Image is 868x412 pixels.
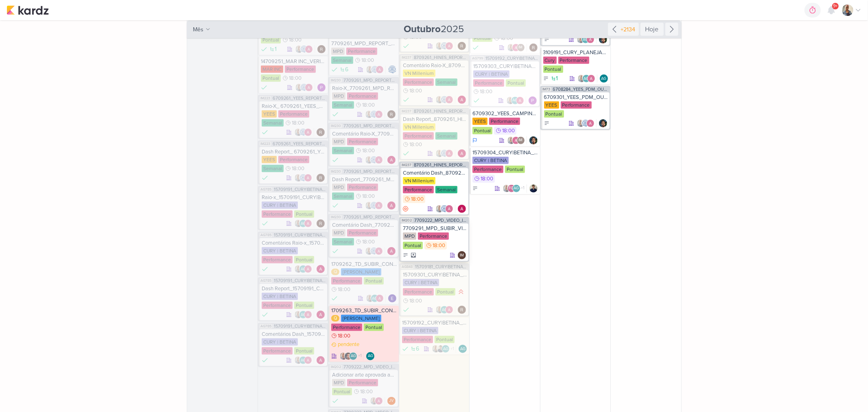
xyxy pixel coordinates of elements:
[507,44,515,52] img: Iara Santos
[362,102,375,108] span: 18:00
[472,166,503,173] div: Performance
[347,184,378,191] div: Performance
[409,88,422,94] span: 18:00
[577,119,597,127] div: Colaboradores: Iara Santos, Caroline Traven De Andrade, Alessandra Gomes
[299,128,307,136] img: Caroline Traven De Andrade
[458,205,466,213] img: Alessandra Gomes
[512,99,518,103] p: AG
[411,253,416,258] div: Arquivado
[262,165,284,172] div: Semanal
[401,265,413,269] span: AG848
[544,101,559,109] div: YEES
[294,219,314,228] div: Colaboradores: Iara Santos, Aline Gimenez Graciano, Alessandra Gomes
[347,138,378,145] div: Performance
[440,205,448,213] img: Caroline Traven De Andrade
[299,174,307,182] img: Caroline Traven De Andrade
[512,184,520,193] div: Aline Gimenez Graciano
[332,247,339,255] div: Finalizado
[401,109,412,114] span: IM237
[387,156,396,164] div: Responsável: Alessandra Gomes
[558,57,589,64] div: Performance
[440,96,448,104] img: Caroline Traven De Andrade
[330,78,342,83] span: IM230
[362,239,375,245] span: 18:00
[262,256,293,263] div: Performance
[472,110,538,117] div: 6709302_YEES_CAMPINAS_VERFICAÇÃO_DE_LEADS
[362,193,375,199] span: 18:00
[262,240,326,246] div: Comentários Raio-x_15709191_CURY|BETINA_REPORT_QUINZENAL_30.09
[435,186,457,193] div: Semanal
[278,156,309,163] div: Performance
[289,75,302,81] span: 18:00
[458,205,466,213] div: Responsável: Alessandra Gomes
[403,186,434,193] div: Performance
[458,96,466,104] img: Alessandra Gomes
[332,92,345,100] div: MPD
[435,79,457,86] div: Semanal
[529,44,538,52] div: Responsável: Rafael Dornelles
[473,63,537,70] div: 15709303_CURY|BETINA_AJUSTAR_PLANILHA_DE_VERBA_V.2
[343,78,397,83] span: 7709261_MPD_REPORT_SEMANAL_01.10
[529,136,538,145] div: Responsável: Nelito Junior
[472,127,492,134] div: Pontual
[332,131,396,137] div: Comentário Raio-X_7709261_MPD_REPORT_SEMANAL_01.10
[414,109,468,114] span: 8709261_HINES_REPORT_SEMANAL_02.10
[458,149,466,158] div: Responsável: Alessandra Gomes
[414,218,468,223] span: 7709222_MPD_VIDEO_INFLUENCER_DECORADO
[260,142,271,146] span: IM223
[414,55,468,60] span: 8709261_HINES_REPORT_SEMANAL_02.10
[519,138,523,142] p: IM
[261,75,281,82] div: Pontual
[543,76,549,81] div: A Fazer
[300,83,308,92] img: Caroline Traven De Andrade
[480,89,492,94] span: 18:00
[404,23,464,36] span: 2025
[542,87,551,92] span: IM73
[330,215,342,219] span: IM230
[261,66,283,73] div: MAR INC
[317,219,325,228] img: Rafael Dornelles
[600,75,608,83] div: Aline Gimenez Graciano
[433,243,445,248] span: 18:00
[577,119,585,127] img: Iara Santos
[332,193,354,200] div: Semanal
[376,66,384,74] img: Alessandra Gomes
[507,136,515,145] img: Iara Santos
[512,44,520,52] img: Alessandra Gomes
[506,96,526,105] div: Colaboradores: Iara Santos, Aline Gimenez Graciano, Alessandra Gomes
[295,83,315,92] div: Colaboradores: Iara Santos, Caroline Traven De Andrade, Alessandra Gomes
[544,121,550,126] div: A FAZER
[261,83,267,92] div: FEITO
[543,49,609,56] div: 3109191_CURY_PLANEJAMENTO_OUTUBRO_V2
[332,229,345,237] div: MPD
[262,103,326,110] div: Raio-X_ 6709261_YEES_REPORT_SEMANAL_COMERCIAL_30.09
[458,251,466,259] div: Isabella Machado Guimarães
[262,149,326,155] div: Dash Report_ 6709261_YEES_REPORT_SEMANAL_COMERCIAL_30.09
[260,187,272,192] span: AG785
[261,45,267,53] div: FEITO
[295,45,303,53] img: Iara Santos
[317,83,326,92] img: Distribuição Time Estratégico
[387,202,396,210] div: Responsável: Alessandra Gomes
[285,66,316,73] div: Performance
[332,238,354,245] div: Semanal
[472,118,488,125] div: YEES
[260,96,271,101] span: IM223
[842,4,853,16] img: Iara Santos
[343,124,397,128] span: 7709261_MPD_REPORT_SEMANAL_01.10
[458,251,466,259] div: Responsável: Isabella Machado Guimarães
[415,265,468,269] span: 15709181_CURY|BETINA_TEXTO_CAMPANHA_GOOGLE
[332,156,339,164] div: Finalizado
[409,34,422,40] span: 18:00
[330,124,342,128] span: IM230
[370,202,378,210] img: Caroline Traven De Andrade
[403,206,409,212] div: AGUARDANDO
[472,186,478,191] div: To Do
[331,40,397,47] div: 7709261_MPD_REPORT_SEMANAL_01.10
[371,66,379,74] img: Caroline Traven De Andrade
[261,58,326,65] div: 14709251_MAR INC_VERIFICAR_BUSCA_GOOGLE ADS
[331,48,345,55] div: MPD
[375,202,383,210] img: Alessandra Gomes
[458,42,466,50] div: Responsável: Rafael Dornelles
[556,76,558,81] span: 1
